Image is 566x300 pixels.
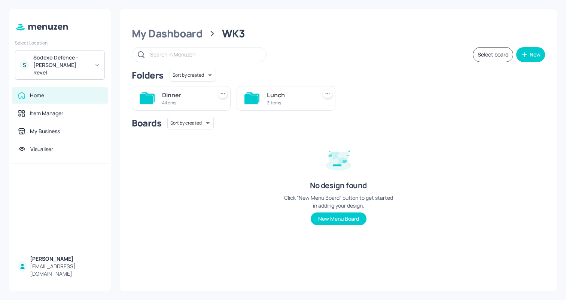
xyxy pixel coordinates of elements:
div: Sodexo Defence - [PERSON_NAME] Revel [33,54,90,76]
button: New Menu Board [311,212,366,225]
input: Search in Menuzen [150,49,259,60]
div: 3 items [267,100,314,106]
div: Visualiser [30,146,53,153]
div: Boards [132,117,161,129]
div: Home [30,92,44,99]
div: My Dashboard [132,27,203,40]
div: S [20,61,29,70]
button: New [516,47,545,62]
div: No design found [310,180,367,191]
div: Select Location [15,40,105,46]
button: Select board [473,47,513,62]
img: design-empty [320,140,357,177]
div: Sort by created [170,68,216,83]
div: Item Manager [30,110,63,117]
div: 4 items [162,100,209,106]
div: [PERSON_NAME] [30,255,102,263]
div: WK3 [222,27,245,40]
div: Lunch [267,91,314,100]
div: Dinner [162,91,209,100]
div: [EMAIL_ADDRESS][DOMAIN_NAME] [30,263,102,278]
div: New [530,52,541,57]
div: Sort by created [167,116,214,131]
div: My Business [30,128,60,135]
div: Click “New Menu Board” button to get started in adding your design. [282,194,395,209]
div: Folders [132,69,164,81]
